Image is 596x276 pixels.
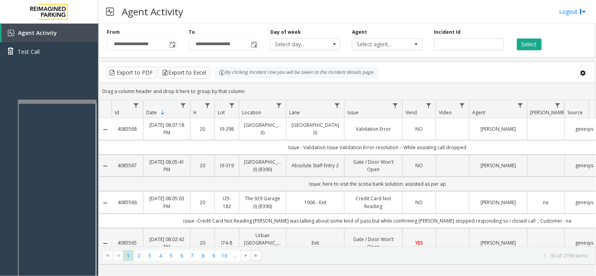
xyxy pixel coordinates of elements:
span: Page 2 [134,250,144,261]
a: [DATE] 08:05:03 PM [148,195,185,210]
a: [PERSON_NAME] [474,125,523,133]
a: Collapse Details [99,126,112,133]
a: [PERSON_NAME] [474,162,523,169]
label: To [189,29,195,36]
a: [DATE] 08:05:41 PM [148,158,185,173]
a: 20 [195,162,210,169]
span: Id [115,109,119,116]
a: I25-182 [220,195,234,210]
a: Parker Filter Menu [552,100,563,111]
button: Select [517,38,542,50]
a: Lot Filter Menu [227,100,237,111]
span: Go to the next page [240,250,251,261]
a: Video Filter Menu [457,100,468,111]
a: 4085566 [116,199,138,206]
a: Exit [291,239,339,247]
span: Vend [405,109,417,116]
span: Page 3 [145,250,155,261]
a: Lane Filter Menu [332,100,343,111]
a: The 929 Garage (I) (R390) [244,195,281,210]
a: Location Filter Menu [274,100,284,111]
label: Agent [352,29,367,36]
a: [PERSON_NAME] [474,199,523,206]
a: Issue Filter Menu [390,100,401,111]
a: [GEOGRAPHIC_DATA] (I) [291,121,339,136]
a: YES [407,239,431,247]
label: Day of week [270,29,301,36]
a: Collapse Details [99,163,112,169]
span: Toggle popup [168,39,176,50]
a: Gate / Door Won't Open [349,236,398,250]
a: Validation Error [349,125,398,133]
img: 'icon' [8,30,14,36]
div: Data table [99,100,596,247]
a: Collapse Details [99,200,112,206]
a: Gate / Door Won't Open [349,158,398,173]
a: NO [407,125,431,133]
a: Urban [GEOGRAPHIC_DATA] (I) [244,232,281,254]
label: Incident Id [434,29,461,36]
span: Toggle popup [249,39,258,50]
button: Export to PDF [107,67,156,79]
a: Vend Filter Menu [424,100,434,111]
span: Page 11 [230,250,240,261]
a: 1906 - Exit [291,199,339,206]
a: 4085567 [116,162,138,169]
a: Collapse Details [99,240,112,247]
span: Select agent... [352,39,408,50]
a: 20 [195,125,210,133]
span: NO [416,126,423,132]
a: [GEOGRAPHIC_DATA] (I) [244,121,281,136]
span: Issue [347,109,359,116]
span: Page 1 [123,250,134,261]
span: Page 8 [198,250,208,261]
a: NO [407,199,431,206]
span: Lot [218,109,225,116]
label: From [107,29,120,36]
img: logout [580,7,586,16]
span: Go to the next page [243,252,249,259]
a: Date Filter Menu [178,100,189,111]
a: NO [407,162,431,169]
kendo-pager-info: 1 - 30 of 2799 items [266,252,588,259]
a: Agent Filter Menu [515,100,526,111]
span: Page 4 [155,250,166,261]
a: I9-319 [220,162,234,169]
span: [PERSON_NAME] [530,109,566,116]
div: By clicking Incident row you will be taken to the incident details page. [215,67,378,79]
span: Date [146,109,157,116]
span: YES [415,239,423,246]
a: [GEOGRAPHIC_DATA] (I) (R390) [244,158,281,173]
a: [DATE] 08:07:18 PM [148,121,185,136]
span: Page 5 [166,250,176,261]
a: I9-298 [220,125,234,133]
span: Page 7 [187,250,198,261]
a: na [532,199,560,206]
a: 4085568 [116,125,138,133]
h3: Agent Activity [118,2,187,21]
a: Logout [559,7,586,16]
a: [DATE] 08:02:42 PM [148,236,185,250]
span: Lane [289,109,300,116]
a: 20 [195,239,210,247]
span: Go to the last page [251,250,262,261]
a: [PERSON_NAME] [474,239,523,247]
span: Select day... [271,39,326,50]
a: Agent Activity [2,24,98,42]
a: Absolute Staff Entry 2 [291,162,339,169]
span: NO [416,162,423,169]
span: Agent Activity [18,29,57,37]
a: 4085565 [116,239,138,247]
a: Credit Card Not Reading [349,195,398,210]
span: NO [416,199,423,206]
span: Go to the last page [253,252,260,259]
span: Page 6 [176,250,187,261]
span: Location [242,109,261,116]
span: Page 10 [219,250,230,261]
span: Video [439,109,452,116]
div: Drag a column header and drop it here to group by that column [99,84,596,98]
a: I74-8 [220,239,234,247]
span: Agent [472,109,485,116]
img: infoIcon.svg [219,69,225,76]
a: H Filter Menu [202,100,213,111]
